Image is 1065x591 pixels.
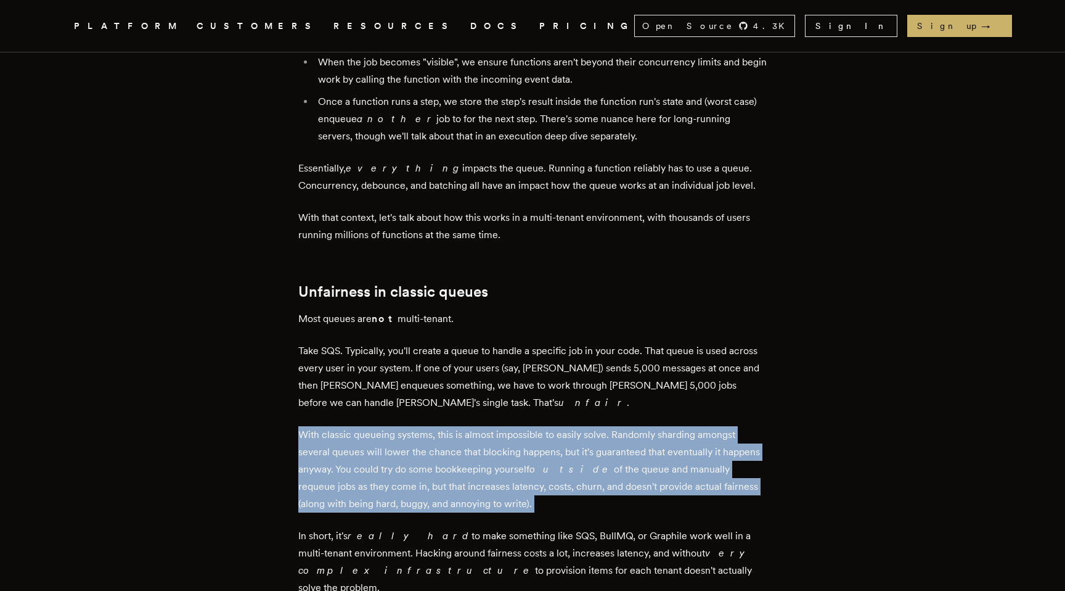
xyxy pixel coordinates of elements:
[298,160,767,194] p: Essentially, impacts the queue. Running a function reliably has to use a queue. Concurrency, debo...
[642,20,733,32] span: Open Source
[805,15,897,37] a: Sign In
[74,19,182,34] button: PLATFORM
[298,342,767,411] p: Take SQS. Typically, you'll create a queue to handle a specific job in your code. That queue is u...
[314,93,767,145] li: Once a function runs a step, we store the step's result inside the function run's state and (wors...
[298,283,767,300] h2: Unfairness in classic queues
[348,530,471,542] em: really hard
[372,313,398,324] strong: not
[298,426,767,513] p: With classic queueing systems, this is almost impossible to easily solve. Randomly sharding among...
[558,397,627,408] em: unfair
[298,310,767,328] p: Most queues are multi-tenant.
[197,19,319,34] a: CUSTOMERS
[298,209,767,244] p: With that context, let's talk about how this works in a multi-tenant environment, with thousands ...
[357,113,436,125] em: another
[346,162,462,174] em: everything
[470,19,524,34] a: DOCS
[529,463,614,475] em: outside
[333,19,455,34] button: RESOURCES
[539,19,634,34] a: PRICING
[298,547,754,576] em: very complex infrastructure
[314,54,767,88] li: When the job becomes "visible", we ensure functions aren't beyond their concurrency limits and be...
[753,20,792,32] span: 4.3 K
[907,15,1012,37] a: Sign up
[981,20,1002,32] span: →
